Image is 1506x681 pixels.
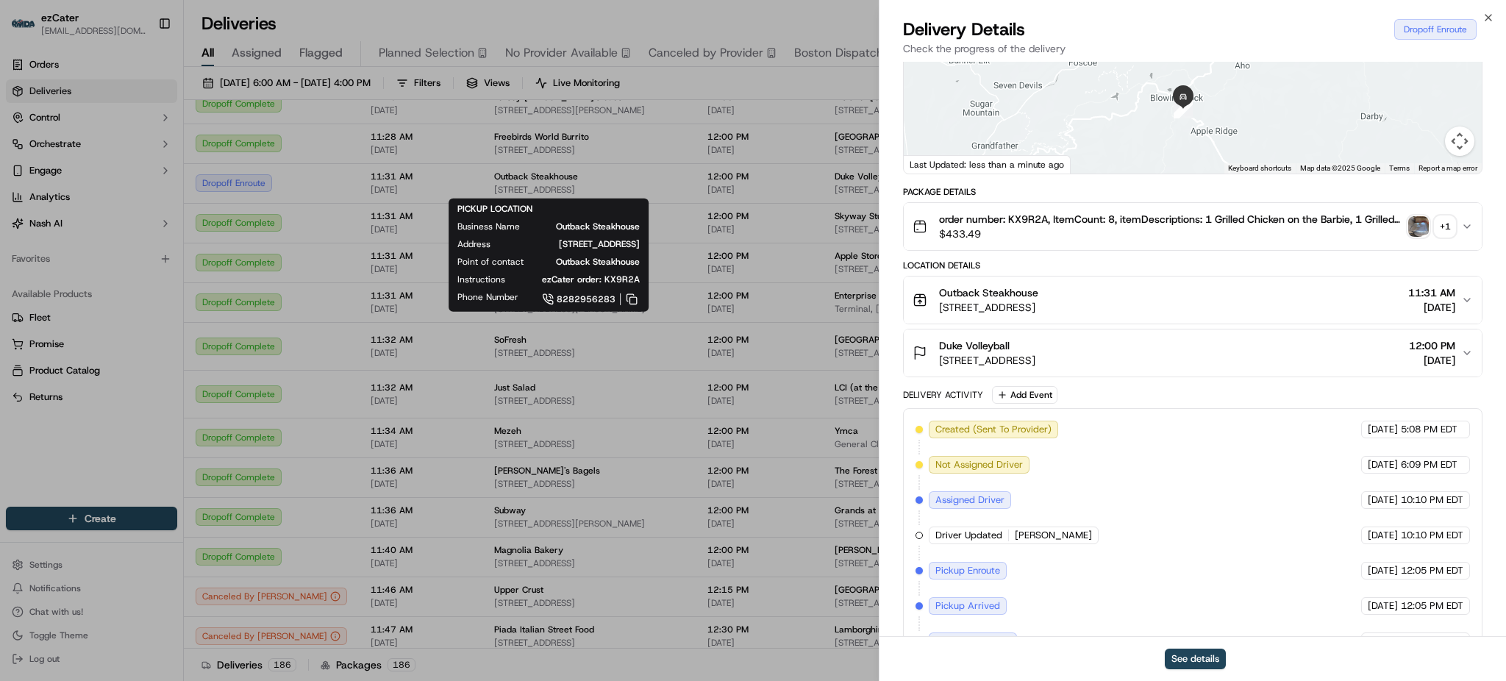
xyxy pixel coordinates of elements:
[903,186,1482,198] div: Package Details
[1401,599,1463,613] span: 12:05 PM EDT
[903,389,983,401] div: Delivery Activity
[1228,163,1291,174] button: Keyboard shortcuts
[1408,216,1455,237] button: photo_proof_of_pickup image+1
[15,59,268,82] p: Welcome 👋
[457,203,532,215] span: PICKUP LOCATION
[939,227,1402,241] span: $433.49
[1401,564,1463,577] span: 12:05 PM EDT
[457,291,518,303] span: Phone Number
[15,215,26,227] div: 📗
[1165,649,1226,669] button: See details
[903,260,1482,271] div: Location Details
[935,635,1010,648] span: Pickup Complete
[904,155,1071,174] div: Last Updated: less than a minute ago
[15,15,44,44] img: Nash
[1300,164,1380,172] span: Map data ©2025 Google
[935,423,1052,436] span: Created (Sent To Provider)
[1445,126,1474,156] button: Map camera controls
[1389,164,1410,172] a: Terms (opens in new tab)
[907,154,956,174] a: Open this area in Google Maps (opens a new window)
[50,155,186,167] div: We're available if you need us!
[992,386,1057,404] button: Add Event
[903,18,1025,41] span: Delivery Details
[557,293,615,305] span: 8282956283
[904,203,1482,250] button: order number: KX9R2A, ItemCount: 8, itemDescriptions: 1 Grilled Chicken on the Barbie, 1 Grilled ...
[935,564,1000,577] span: Pickup Enroute
[1418,164,1477,172] a: Report a map error
[1401,423,1457,436] span: 5:08 PM EDT
[1368,635,1398,648] span: [DATE]
[1401,529,1463,542] span: 10:10 PM EDT
[457,238,490,250] span: Address
[457,274,505,285] span: Instructions
[9,207,118,234] a: 📗Knowledge Base
[1401,635,1463,648] span: 12:09 PM EDT
[542,291,640,307] a: 8282956283
[1408,300,1455,315] span: [DATE]
[1368,529,1398,542] span: [DATE]
[124,215,136,227] div: 💻
[935,599,1000,613] span: Pickup Arrived
[50,140,241,155] div: Start new chat
[1368,458,1398,471] span: [DATE]
[1409,353,1455,368] span: [DATE]
[1368,493,1398,507] span: [DATE]
[118,207,242,234] a: 💻API Documentation
[514,238,640,250] span: [STREET_ADDRESS]
[529,274,640,285] span: ezCater order: KX9R2A
[38,95,265,110] input: Got a question? Start typing here...
[15,140,41,167] img: 1736555255976-a54dd68f-1ca7-489b-9aae-adbdc363a1c4
[1368,564,1398,577] span: [DATE]
[104,249,178,260] a: Powered byPylon
[457,221,520,232] span: Business Name
[29,213,113,228] span: Knowledge Base
[904,329,1482,377] button: Duke Volleyball[STREET_ADDRESS]12:00 PM[DATE]
[939,338,1010,353] span: Duke Volleyball
[250,145,268,163] button: Start new chat
[1368,599,1398,613] span: [DATE]
[935,458,1023,471] span: Not Assigned Driver
[1368,423,1398,436] span: [DATE]
[139,213,236,228] span: API Documentation
[547,256,640,268] span: Outback Steakhouse
[939,353,1035,368] span: [STREET_ADDRESS]
[935,493,1004,507] span: Assigned Driver
[543,221,640,232] span: Outback Steakhouse
[939,300,1038,315] span: [STREET_ADDRESS]
[903,41,1482,56] p: Check the progress of the delivery
[457,256,524,268] span: Point of contact
[1408,285,1455,300] span: 11:31 AM
[1015,529,1092,542] span: [PERSON_NAME]
[1408,216,1429,237] img: photo_proof_of_pickup image
[935,529,1002,542] span: Driver Updated
[939,212,1402,227] span: order number: KX9R2A, ItemCount: 8, itemDescriptions: 1 Grilled Chicken on the Barbie, 1 Grilled ...
[939,285,1038,300] span: Outback Steakhouse
[146,249,178,260] span: Pylon
[907,154,956,174] img: Google
[1409,338,1455,353] span: 12:00 PM
[1401,458,1457,471] span: 6:09 PM EDT
[904,277,1482,324] button: Outback Steakhouse[STREET_ADDRESS]11:31 AM[DATE]
[1435,216,1455,237] div: + 1
[1401,493,1463,507] span: 10:10 PM EDT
